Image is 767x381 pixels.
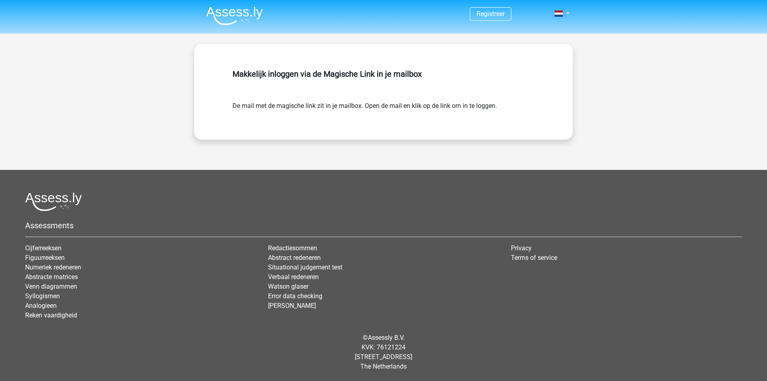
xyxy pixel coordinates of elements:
[25,302,57,309] a: Analogieen
[25,273,78,281] a: Abstracte matrices
[268,254,321,261] a: Abstract redeneren
[25,292,60,300] a: Syllogismen
[25,263,81,271] a: Numeriek redeneren
[268,263,342,271] a: Situational judgement test
[25,221,742,230] h5: Assessments
[477,10,505,18] a: Registreer
[19,327,748,378] div: © KVK: 76121224 [STREET_ADDRESS] The Netherlands
[25,192,82,211] img: Assessly logo
[232,101,535,111] form: De mail met de magische link zit in je mailbox. Open de mail en klik op de link om in te loggen.
[25,254,65,261] a: Figuurreeksen
[268,302,316,309] a: [PERSON_NAME]
[232,69,535,79] h5: Makkelijk inloggen via de Magische Link in je mailbox
[268,273,319,281] a: Verbaal redeneren
[268,283,308,290] a: Watson glaser
[268,244,317,252] a: Redactiesommen
[206,6,263,25] img: Assessly
[25,244,62,252] a: Cijferreeksen
[511,254,557,261] a: Terms of service
[511,244,532,252] a: Privacy
[368,334,405,341] a: Assessly B.V.
[268,292,322,300] a: Error data checking
[25,311,77,319] a: Reken vaardigheid
[25,283,77,290] a: Venn diagrammen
